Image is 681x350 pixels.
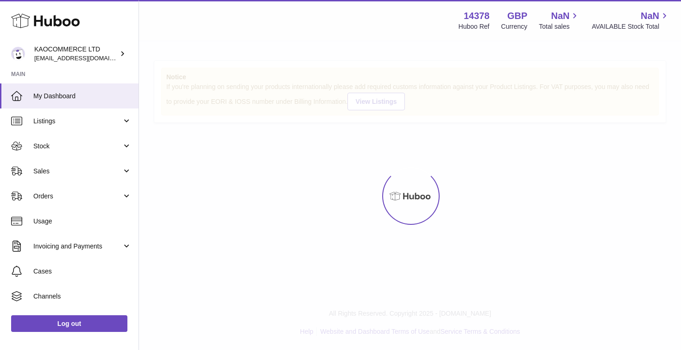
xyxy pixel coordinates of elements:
a: Log out [11,315,127,332]
span: NaN [641,10,659,22]
span: Channels [33,292,132,301]
span: Total sales [539,22,580,31]
span: [EMAIL_ADDRESS][DOMAIN_NAME] [34,54,136,62]
strong: GBP [507,10,527,22]
span: Listings [33,117,122,126]
div: Currency [501,22,528,31]
span: NaN [551,10,569,22]
strong: 14378 [464,10,490,22]
span: Orders [33,192,122,201]
div: Huboo Ref [459,22,490,31]
span: Invoicing and Payments [33,242,122,251]
span: Sales [33,167,122,176]
a: NaN AVAILABLE Stock Total [592,10,670,31]
span: AVAILABLE Stock Total [592,22,670,31]
img: hello@lunera.co.uk [11,47,25,61]
div: KAOCOMMERCE LTD [34,45,118,63]
span: Stock [33,142,122,151]
span: Usage [33,217,132,226]
a: NaN Total sales [539,10,580,31]
span: Cases [33,267,132,276]
span: My Dashboard [33,92,132,101]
